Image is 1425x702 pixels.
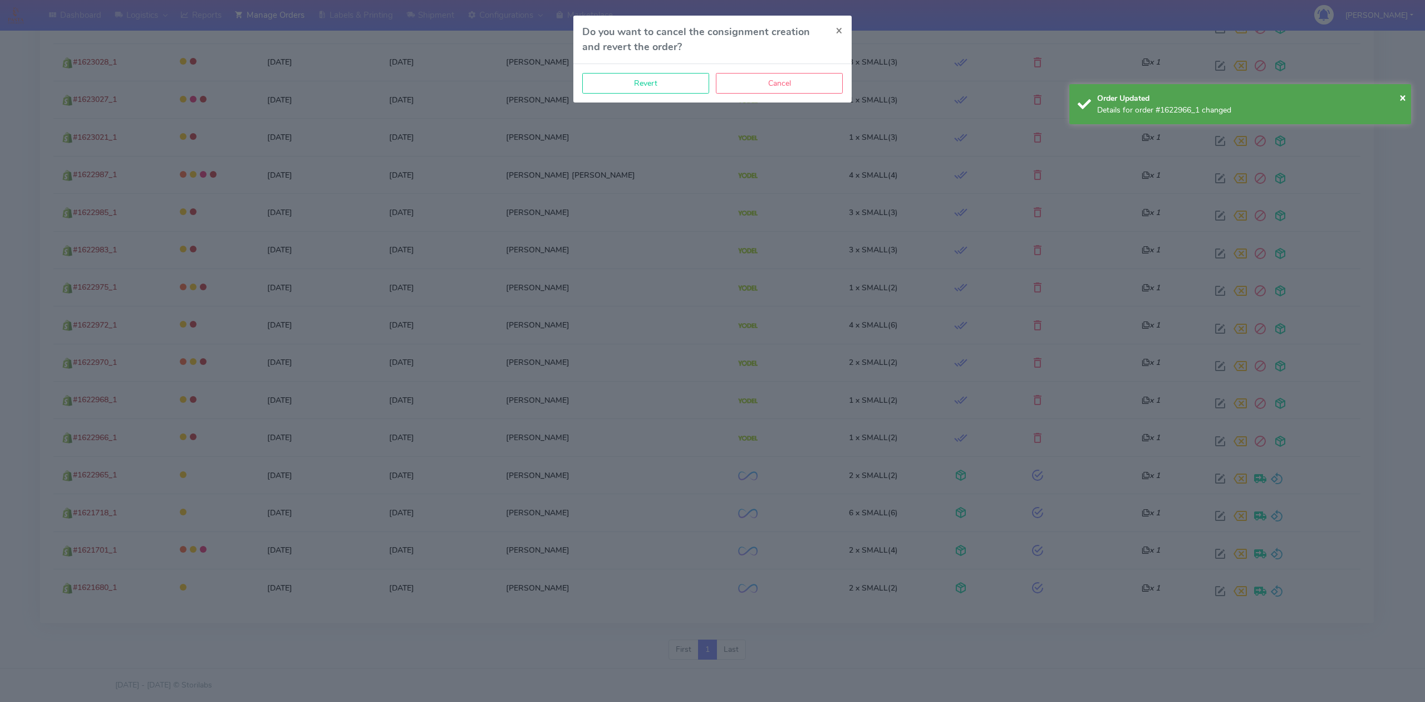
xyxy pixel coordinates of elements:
[827,16,852,45] button: Close
[836,22,843,38] span: ×
[1399,89,1406,106] button: Close
[582,25,827,55] h4: Do you want to cancel the consignment creation and revert the order?
[1399,90,1406,105] span: ×
[1097,104,1403,116] div: Details for order #1622966_1 changed
[582,73,709,94] button: Revert
[716,73,843,94] button: Cancel
[1097,92,1403,104] div: Order Updated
